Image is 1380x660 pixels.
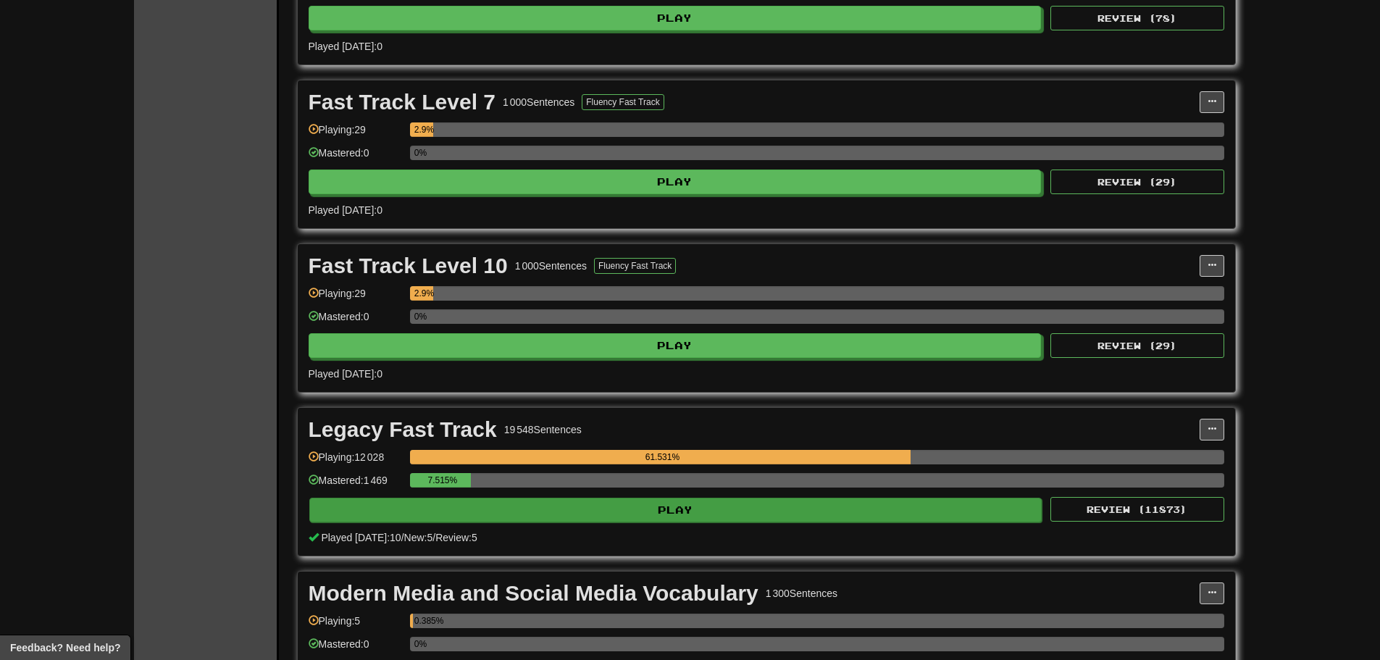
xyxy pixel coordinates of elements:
[414,122,433,137] div: 2.9%
[582,94,664,110] button: Fluency Fast Track
[309,6,1042,30] button: Play
[309,614,403,638] div: Playing: 5
[309,41,382,52] span: Played [DATE]: 0
[309,309,403,333] div: Mastered: 0
[309,91,496,113] div: Fast Track Level 7
[414,450,911,464] div: 61.531%
[309,498,1042,522] button: Play
[309,582,758,604] div: Modern Media and Social Media Vocabulary
[309,450,403,474] div: Playing: 12 028
[1050,333,1224,358] button: Review (29)
[309,255,508,277] div: Fast Track Level 10
[404,532,433,543] span: New: 5
[414,473,471,488] div: 7.515%
[504,422,582,437] div: 19 548 Sentences
[309,122,403,146] div: Playing: 29
[515,259,587,273] div: 1 000 Sentences
[401,532,404,543] span: /
[321,532,401,543] span: Played [DATE]: 10
[766,586,837,601] div: 1 300 Sentences
[1050,497,1224,522] button: Review (11873)
[309,146,403,170] div: Mastered: 0
[414,286,433,301] div: 2.9%
[309,368,382,380] span: Played [DATE]: 0
[1050,6,1224,30] button: Review (78)
[309,419,497,440] div: Legacy Fast Track
[594,258,676,274] button: Fluency Fast Track
[10,640,120,655] span: Open feedback widget
[309,333,1042,358] button: Play
[435,532,477,543] span: Review: 5
[503,95,574,109] div: 1 000 Sentences
[1050,170,1224,194] button: Review (29)
[309,286,403,310] div: Playing: 29
[309,204,382,216] span: Played [DATE]: 0
[432,532,435,543] span: /
[309,170,1042,194] button: Play
[309,473,403,497] div: Mastered: 1 469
